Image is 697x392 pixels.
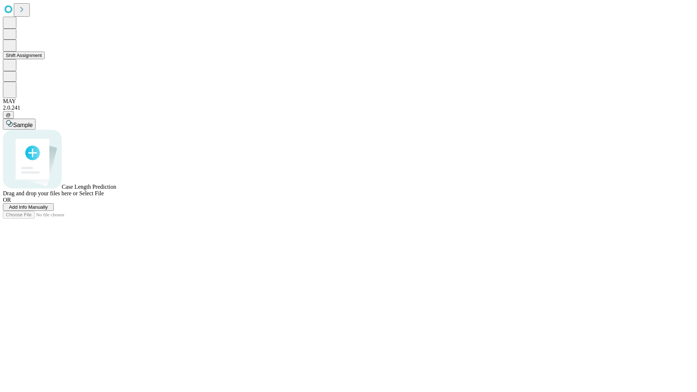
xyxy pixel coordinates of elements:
[62,184,116,190] span: Case Length Prediction
[6,112,11,118] span: @
[3,190,78,196] span: Drag and drop your files here or
[13,122,33,128] span: Sample
[3,111,14,119] button: @
[3,203,54,211] button: Add Info Manually
[79,190,104,196] span: Select File
[3,197,11,203] span: OR
[3,105,694,111] div: 2.0.241
[9,204,48,210] span: Add Info Manually
[3,119,36,130] button: Sample
[3,98,694,105] div: MAY
[3,52,45,59] button: Shift Assignment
